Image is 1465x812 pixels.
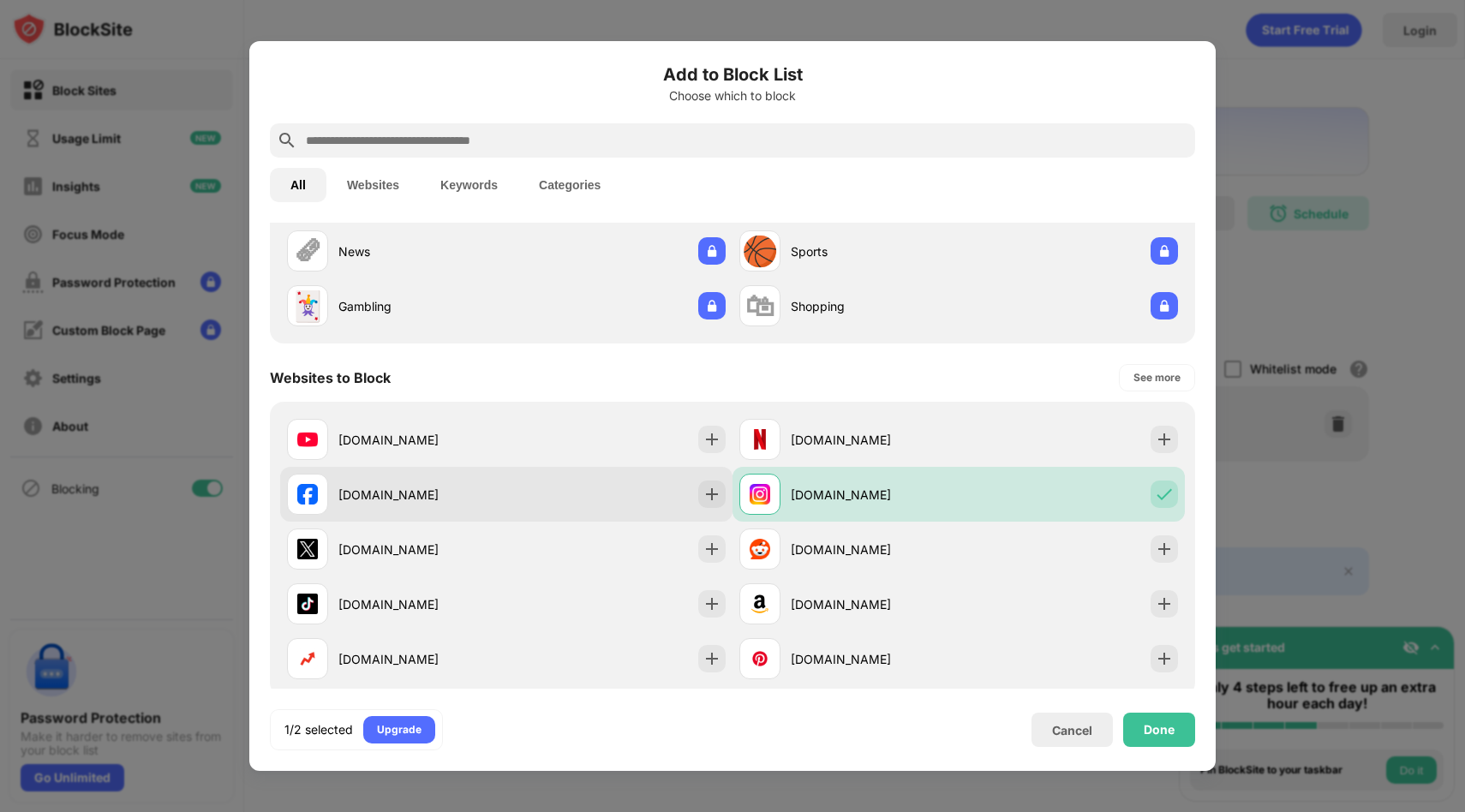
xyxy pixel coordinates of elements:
[297,594,318,614] img: favicons
[745,289,774,324] div: 🛍
[338,242,506,260] div: News
[742,234,778,269] div: 🏀
[297,539,318,559] img: favicons
[518,168,621,202] button: Categories
[270,62,1195,87] h6: Add to Block List
[293,234,322,269] div: 🗞
[791,242,959,260] div: Sports
[420,168,518,202] button: Keywords
[791,297,959,315] div: Shopping
[270,369,391,386] div: Websites to Block
[791,595,959,613] div: [DOMAIN_NAME]
[750,429,770,450] img: favicons
[750,594,770,614] img: favicons
[791,431,959,449] div: [DOMAIN_NAME]
[750,484,770,505] img: favicons
[338,431,506,449] div: [DOMAIN_NAME]
[338,297,506,315] div: Gambling
[284,721,353,738] div: 1/2 selected
[270,89,1195,103] div: Choose which to block
[297,429,318,450] img: favicons
[277,130,297,151] img: search.svg
[377,721,422,738] div: Upgrade
[791,486,959,504] div: [DOMAIN_NAME]
[338,595,506,613] div: [DOMAIN_NAME]
[297,648,318,669] img: favicons
[290,289,326,324] div: 🃏
[750,648,770,669] img: favicons
[1052,723,1092,737] div: Cancel
[326,168,420,202] button: Websites
[270,168,326,202] button: All
[1144,723,1175,737] div: Done
[791,540,959,558] div: [DOMAIN_NAME]
[338,540,506,558] div: [DOMAIN_NAME]
[338,650,506,668] div: [DOMAIN_NAME]
[1133,369,1181,386] div: See more
[750,539,770,559] img: favicons
[338,486,506,504] div: [DOMAIN_NAME]
[791,650,959,668] div: [DOMAIN_NAME]
[297,484,318,505] img: favicons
